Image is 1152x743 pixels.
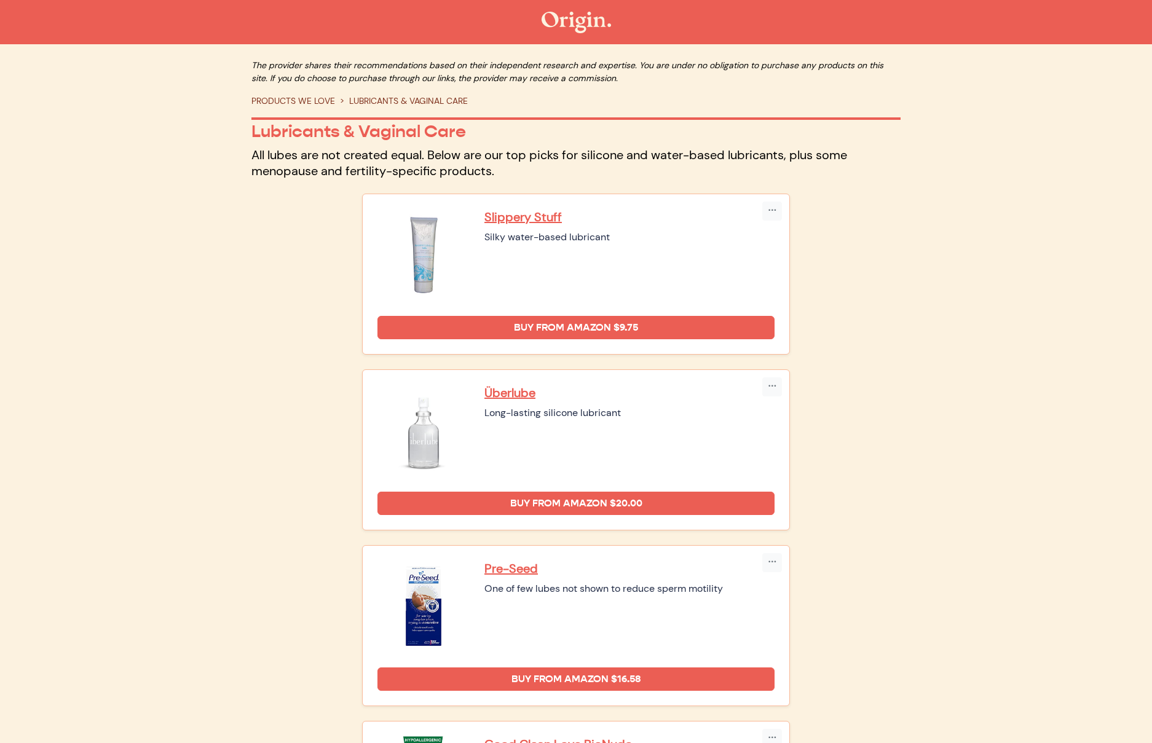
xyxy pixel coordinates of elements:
[484,209,775,225] a: Slippery Stuff
[484,581,775,596] div: One of few lubes not shown to reduce sperm motility
[484,560,775,576] a: Pre-Seed
[335,95,468,108] li: LUBRICANTS & VAGINAL CARE
[251,95,335,106] a: PRODUCTS WE LOVE
[377,560,470,653] img: Pre-Seed
[251,59,901,85] p: The provider shares their recommendations based on their independent research and expertise. You ...
[251,147,901,179] p: All lubes are not created equal. Below are our top picks for silicone and water-based lubricants,...
[377,385,470,477] img: Überlube
[377,667,775,691] a: Buy from Amazon $16.58
[484,385,775,401] a: Überlube
[251,121,901,142] p: Lubricants & Vaginal Care
[377,492,775,515] a: Buy from Amazon $20.00
[377,316,775,339] a: Buy from Amazon $9.75
[484,230,775,245] div: Silky water-based lubricant
[377,209,470,301] img: Slippery Stuff
[542,12,611,33] img: The Origin Shop
[484,406,775,420] div: Long-lasting silicone lubricant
